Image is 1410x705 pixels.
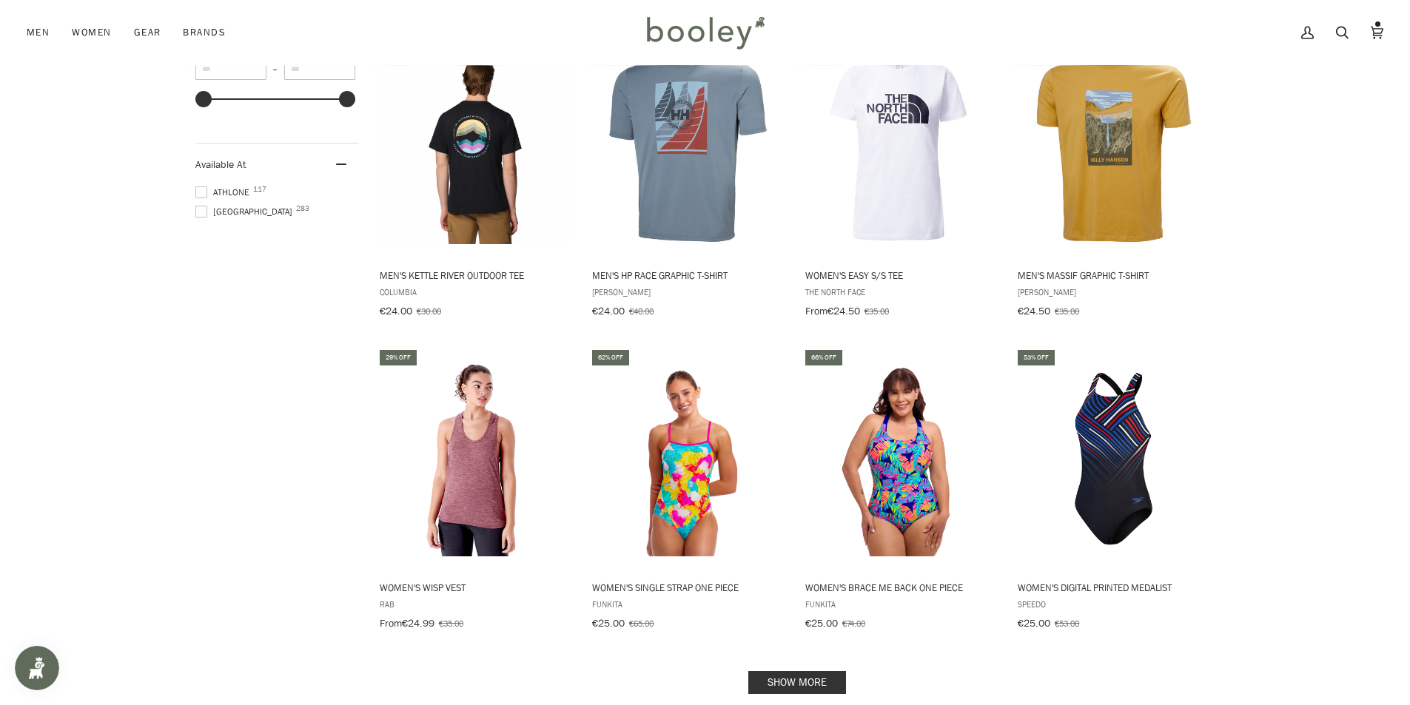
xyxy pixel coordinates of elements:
[805,581,997,594] span: Women's Brace Me Back One Piece
[805,598,997,610] span: Funkita
[1018,269,1209,282] span: Men's Massif Graphic T-Shirt
[380,616,402,630] span: From
[592,269,784,282] span: Men's HP Race Graphic T-Shirt
[590,48,786,244] img: Helly Hansen Men's HP Race Graphic T-Shirt Washed Navy - Booley Galway
[195,186,254,199] span: Athlone
[1055,617,1079,630] span: €53.00
[1018,616,1050,630] span: €25.00
[1018,286,1209,298] span: [PERSON_NAME]
[377,48,574,244] img: Columbia Men's Kettle River Outdoor Tee Black / Circular Linescape - Booley Galway
[590,36,786,323] a: Men's HP Race Graphic T-Shirt
[1018,581,1209,594] span: Women's Digital Printed Medalist
[1018,304,1050,318] span: €24.50
[15,646,59,690] iframe: Button to open loyalty program pop-up
[377,348,574,635] a: Women's Wisp Vest
[629,617,654,630] span: €65.00
[253,186,266,193] span: 117
[296,205,309,212] span: 283
[1015,36,1212,323] a: Men's Massif Graphic T-Shirt
[195,158,246,172] span: Available At
[592,581,784,594] span: Women's Single Strap One Piece
[134,25,161,40] span: Gear
[592,350,629,365] div: 62% off
[629,305,654,317] span: €40.00
[640,11,770,54] img: Booley
[590,348,786,635] a: Women's Single Strap One Piece
[72,25,111,40] span: Women
[1015,348,1212,635] a: Women's Digital Printed Medalist
[592,304,625,318] span: €24.00
[805,616,838,630] span: €25.00
[803,48,999,244] img: The North Face Women's Easy S/S Tee TNF White - Booley Galway
[183,25,226,40] span: Brands
[266,63,284,75] span: –
[827,304,860,318] span: €24.50
[402,616,434,630] span: €24.99
[805,304,827,318] span: From
[592,286,784,298] span: [PERSON_NAME]
[805,269,997,282] span: Women's Easy S/S Tee
[380,598,571,610] span: Rab
[284,58,355,80] input: Maximum value
[439,617,463,630] span: €35.00
[592,616,625,630] span: €25.00
[380,269,571,282] span: Men's Kettle River Outdoor Tee
[803,36,999,323] a: Women's Easy S/S Tee
[803,348,999,635] a: Women's Brace Me Back One Piece
[1015,361,1212,557] img: Speedo Women's Digital Printed Medalist Black / Blue - Booley Galway
[377,36,574,323] a: Men's Kettle River Outdoor Tee
[1018,598,1209,610] span: Speedo
[417,305,441,317] span: €30.00
[380,286,571,298] span: Columbia
[842,617,865,630] span: €74.00
[748,671,846,694] a: Show more
[195,205,297,218] span: [GEOGRAPHIC_DATA]
[805,286,997,298] span: The North Face
[805,350,842,365] div: 66% off
[195,58,266,80] input: Minimum value
[1055,305,1079,317] span: €35.00
[27,25,50,40] span: Men
[1015,48,1212,244] img: Helly Hansen Men's Massif Graphic T-Shirt Sand - Booley Galway
[380,350,417,365] div: 29% off
[592,598,784,610] span: Funkita
[1018,350,1055,365] div: 53% off
[380,675,1215,689] div: Pagination
[380,581,571,594] span: Women's Wisp Vest
[865,305,889,317] span: €35.00
[380,304,412,318] span: €24.00
[377,361,574,557] img: Rab Women's Wisp Vest Deep Heather Marl - Booley Galway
